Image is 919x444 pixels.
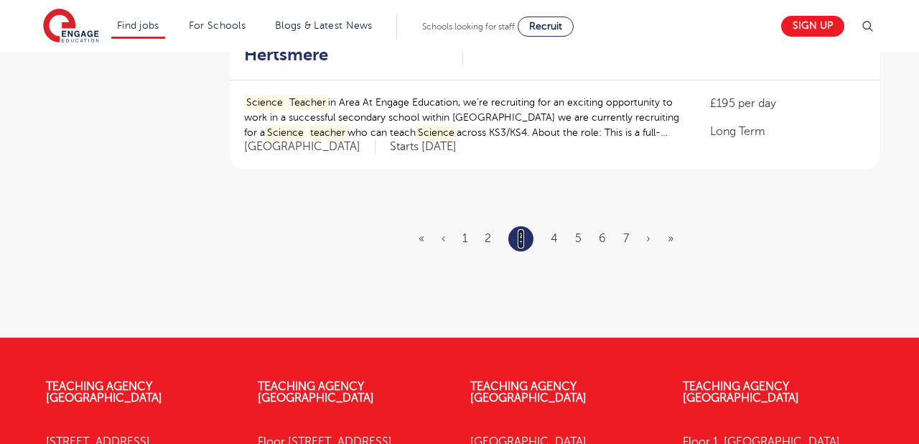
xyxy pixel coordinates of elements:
a: Next [646,232,650,245]
a: Previous [442,232,445,245]
a: 7 [623,232,629,245]
a: 4 [551,232,558,245]
a: First [419,232,424,245]
mark: teacher [309,125,348,140]
span: [GEOGRAPHIC_DATA] [244,139,375,154]
p: in Area At Engage Education, we’re recruiting for an exciting opportunity to work in a successful... [244,95,681,140]
mark: Science [265,125,306,140]
a: Last [668,232,673,245]
mark: Science [244,95,285,110]
a: For Schools [189,20,246,31]
p: Long Term [710,123,865,140]
span: Schools looking for staff [422,22,515,32]
a: Teaching Agency [GEOGRAPHIC_DATA] [258,380,374,404]
a: Sign up [781,16,844,37]
a: Teaching Agency [GEOGRAPHIC_DATA] [683,380,799,404]
a: 1 [462,232,467,245]
a: Find jobs [117,20,159,31]
a: 6 [599,232,606,245]
mark: Teacher [288,95,329,110]
a: Recruit [518,17,574,37]
a: Blogs & Latest News [275,20,373,31]
img: Engage Education [43,9,99,45]
a: Teaching Agency [GEOGRAPHIC_DATA] [46,380,162,404]
p: Starts [DATE] [390,139,457,154]
span: Recruit [529,21,562,32]
a: Teaching Agency [GEOGRAPHIC_DATA] [470,380,587,404]
a: 2 [485,232,491,245]
p: £195 per day [710,95,865,112]
a: 3 [518,229,524,248]
mark: Science [416,125,457,140]
a: 5 [575,232,582,245]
